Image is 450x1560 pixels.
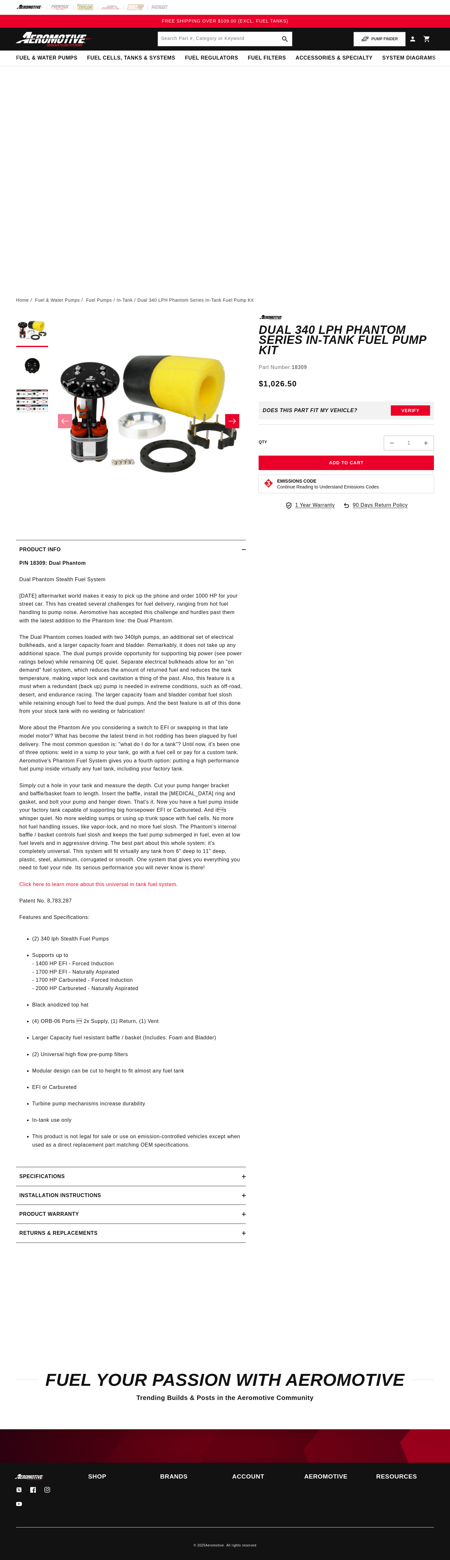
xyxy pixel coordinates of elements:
a: Aeromotive [206,1544,224,1547]
li: Black anodized top hat [32,1001,243,1009]
h2: Specifications [19,1172,65,1181]
a: Fuel & Water Pumps [35,297,80,304]
li: Turbine pump mechanisms increase durability [32,1100,243,1108]
li: In-tank use only [32,1116,243,1124]
h2: Fuel Your Passion with Aeromotive [16,1372,434,1387]
summary: Resources [376,1474,434,1480]
span: Fuel & Water Pumps [16,55,78,61]
li: EFI or Carbureted [32,1083,243,1092]
summary: Product Info [16,540,246,559]
button: search button [278,32,292,46]
span: Fuel Regulators [185,55,238,61]
li: (2) Universal high flow pre-pump filters [32,1050,243,1059]
summary: Fuel Cells, Tanks & Systems [82,51,180,66]
media-gallery: Gallery Viewer [16,315,246,527]
nav: breadcrumbs [16,297,434,304]
img: Aeromotive [14,32,94,47]
small: All rights reserved [226,1544,256,1547]
div: Does This part fit My vehicle? [262,408,357,413]
li: Modular design can be cut to height to fit almost any fuel tank [32,1067,243,1075]
button: Load image 2 in gallery view [16,350,48,383]
span: Trending Builds & Posts in the Aeromotive Community [136,1394,314,1401]
button: Load image 1 in gallery view [16,315,48,347]
li: This product is not legal for sale or use on emission-controlled vehicles except when used as a d... [32,1132,243,1149]
a: 1 Year Warranty [285,501,335,509]
h2: Installation Instructions [19,1191,101,1200]
h2: Returns & replacements [19,1229,97,1237]
li: (4) ORB-06 Ports  2x Supply, (1) Return, (1) Vent [32,1017,243,1026]
button: Emissions CodeContinue Reading to Understand Emissions Codes [277,478,379,490]
div: Part Number: [259,363,434,372]
summary: Installation Instructions [16,1186,246,1205]
div: Dual Phantom Stealth Fuel System [DATE] aftermarket world makes it easy to pick up the phone and ... [16,559,246,1158]
span: Fuel Cells, Tanks & Systems [87,55,175,61]
li: (2) 340 lph Stealth Fuel Pumps [32,935,243,943]
span: System Diagrams [382,55,436,61]
span: 1 Year Warranty [295,501,335,509]
span: $1,026.50 [259,378,297,390]
summary: Fuel Filters [243,51,291,66]
li: Larger Capacity fuel resistant baffle / basket (Includes: Foam and Bladder) [32,1034,243,1042]
input: Search by Part Number, Category or Keyword [158,32,292,46]
li: In-Tank [116,297,137,304]
a: Fuel Pumps [86,297,112,304]
small: © 2025 . [194,1544,225,1547]
span: 90 Days Return Policy [353,501,408,516]
summary: Product warranty [16,1205,246,1224]
h2: Product Info [19,545,61,554]
summary: Returns & replacements [16,1224,246,1243]
label: QTY [259,440,267,445]
a: 90 Days Return Policy [343,501,408,516]
button: PUMP FINDER [354,32,406,46]
a: Click here to learn more about this universal in tank fuel system. [19,882,178,887]
p: Continue Reading to Understand Emissions Codes [277,484,379,490]
button: Verify [391,405,430,416]
button: Load image 3 in gallery view [16,386,48,418]
button: Add to Cart [259,456,434,470]
h1: Dual 340 LPH Phantom Series In-Tank Fuel Pump Kit [259,325,434,355]
span: FREE SHIPPING OVER $109.00 (EXCL. FUEL TANKS) [162,18,288,24]
summary: Brands [160,1474,218,1480]
summary: Fuel Regulators [180,51,243,66]
img: Aeromotive [14,1474,46,1480]
li: Supports up to - 1400 HP EFI - Forced Induction - 1700 HP EFI - Naturally Aspirated - 1700 HP Car... [32,951,243,992]
summary: Account [232,1474,290,1480]
summary: Aeromotive [304,1474,362,1480]
strong: 18309 [292,364,307,370]
summary: Shop [88,1474,146,1480]
span: Fuel Filters [248,55,286,61]
img: Emissions code [263,478,274,488]
summary: System Diagrams [377,51,440,66]
span: Accessories & Specialty [296,55,372,61]
li: Dual 340 LPH Phantom Series In-Tank Fuel Pump Kit [137,297,254,304]
a: Home [16,297,29,304]
strong: P/N 18309: Dual Phantom [19,560,86,566]
h2: Product warranty [19,1210,79,1218]
button: Slide right [225,414,239,428]
button: Slide left [58,414,72,428]
summary: Accessories & Specialty [291,51,377,66]
summary: Fuel & Water Pumps [11,51,82,66]
strong: Emissions Code [277,478,316,484]
summary: Specifications [16,1167,246,1186]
